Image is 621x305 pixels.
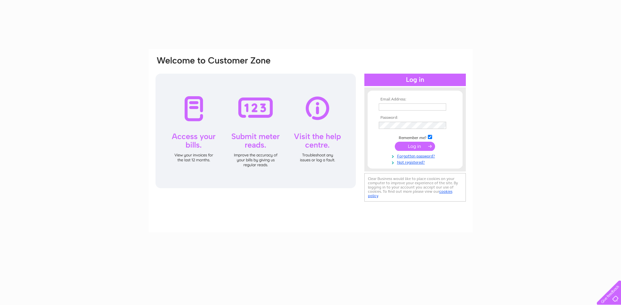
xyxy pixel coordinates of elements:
[377,97,453,102] th: Email Address:
[364,173,466,202] div: Clear Business would like to place cookies on your computer to improve your experience of the sit...
[379,152,453,159] a: Forgotten password?
[395,142,435,151] input: Submit
[377,116,453,120] th: Password:
[379,159,453,165] a: Not registered?
[377,134,453,140] td: Remember me?
[368,189,452,198] a: cookies policy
